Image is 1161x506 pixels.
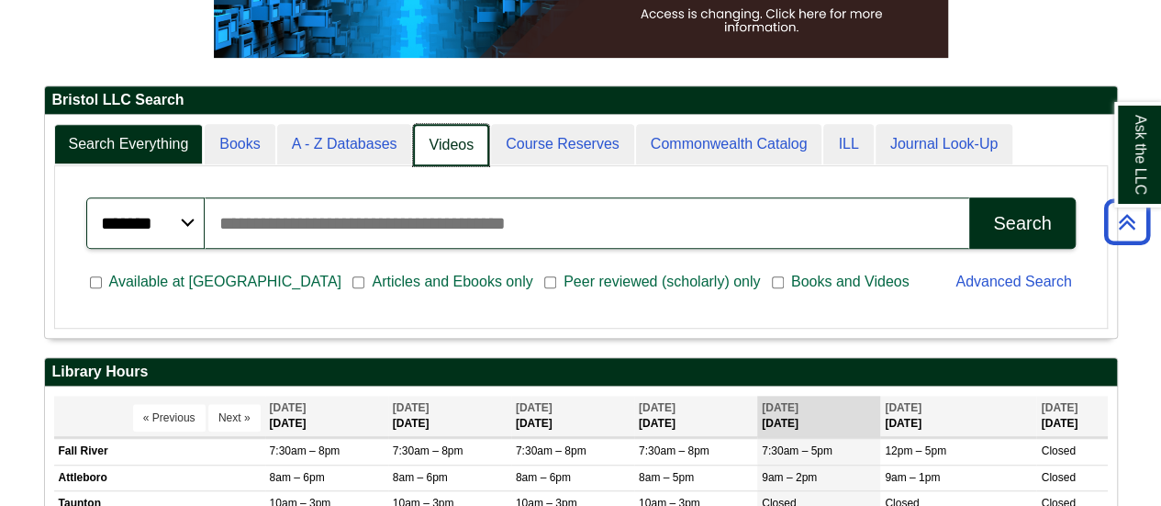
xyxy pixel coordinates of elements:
th: [DATE] [757,396,880,437]
a: Commonwealth Catalog [636,124,822,165]
span: 7:30am – 8pm [639,444,709,457]
span: 12pm – 5pm [885,444,946,457]
span: [DATE] [762,401,798,414]
td: Fall River [54,439,265,465]
span: [DATE] [270,401,307,414]
th: [DATE] [511,396,634,437]
button: Search [969,197,1075,249]
span: 8am – 6pm [516,471,571,484]
td: Attleboro [54,465,265,490]
span: [DATE] [639,401,675,414]
button: Next » [208,404,261,432]
a: Books [205,124,274,165]
a: Search Everything [54,124,204,165]
span: 7:30am – 8pm [516,444,586,457]
th: [DATE] [634,396,757,437]
h2: Library Hours [45,358,1117,387]
th: [DATE] [265,396,388,437]
a: A - Z Databases [277,124,412,165]
span: [DATE] [885,401,921,414]
span: Articles and Ebooks only [364,271,540,293]
span: Closed [1041,444,1075,457]
button: « Previous [133,404,206,432]
span: 9am – 1pm [885,471,940,484]
input: Peer reviewed (scholarly) only [544,275,556,291]
span: 8am – 6pm [270,471,325,484]
a: ILL [823,124,873,165]
input: Books and Videos [772,275,784,291]
span: [DATE] [516,401,553,414]
span: Books and Videos [784,271,917,293]
h2: Bristol LLC Search [45,86,1117,115]
input: Articles and Ebooks only [352,275,364,291]
th: [DATE] [880,396,1036,437]
span: 8am – 5pm [639,471,694,484]
a: Back to Top [1098,209,1156,234]
div: Search [993,213,1051,234]
th: [DATE] [388,396,511,437]
th: [DATE] [1036,396,1107,437]
a: Course Reserves [491,124,634,165]
span: Available at [GEOGRAPHIC_DATA] [102,271,349,293]
span: 9am – 2pm [762,471,817,484]
span: Closed [1041,471,1075,484]
a: Advanced Search [955,274,1071,289]
a: Journal Look-Up [876,124,1012,165]
input: Available at [GEOGRAPHIC_DATA] [90,275,102,291]
span: Peer reviewed (scholarly) only [556,271,767,293]
a: Videos [413,124,489,167]
span: [DATE] [1041,401,1077,414]
span: 7:30am – 8pm [393,444,463,457]
span: 7:30am – 5pm [762,444,832,457]
span: [DATE] [393,401,430,414]
span: 7:30am – 8pm [270,444,340,457]
span: 8am – 6pm [393,471,448,484]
